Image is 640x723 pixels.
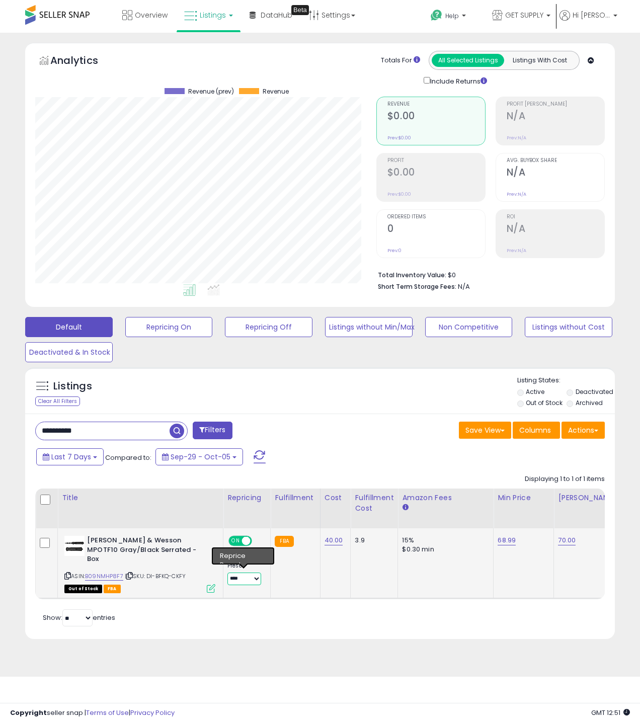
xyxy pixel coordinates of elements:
small: Prev: N/A [507,135,526,141]
h2: $0.00 [387,167,485,180]
span: OFF [251,537,267,545]
label: Active [526,387,544,396]
span: Profit [PERSON_NAME] [507,102,604,107]
span: GET SUPPLY [505,10,543,20]
span: Columns [519,425,551,435]
small: Prev: 0 [387,248,402,254]
h5: Listings [53,379,92,393]
img: 31xLu3bZVgL._SL40_.jpg [64,536,85,556]
button: Save View [459,422,511,439]
button: Filters [193,422,232,439]
button: Listings without Min/Max [325,317,413,337]
button: Columns [513,422,560,439]
span: FBA [104,585,121,593]
button: Deactivated & In Stock [25,342,113,362]
small: Prev: N/A [507,248,526,254]
small: Amazon Fees. [402,503,408,512]
a: Help [423,2,483,33]
b: Short Term Storage Fees: [378,282,456,291]
span: Compared to: [105,453,151,462]
h2: N/A [507,110,604,124]
span: | SKU: DI-BFKQ-CKFY [125,572,186,580]
span: Listings [200,10,226,20]
small: Prev: $0.00 [387,135,411,141]
div: Fulfillment Cost [355,493,393,514]
span: Show: entries [43,613,115,622]
b: [PERSON_NAME] & Wesson MPOTF10 Gray/Black Serrated - Box [87,536,209,567]
span: Overview [135,10,168,20]
h2: N/A [507,223,604,236]
span: Revenue [263,88,289,95]
button: Listings With Cost [504,54,576,67]
div: 3.9 [355,536,390,545]
div: Preset: [227,563,263,585]
div: Min Price [498,493,549,503]
span: Avg. Buybox Share [507,158,604,164]
div: Cost [325,493,347,503]
small: Prev: $0.00 [387,191,411,197]
a: B09NMHP8F7 [85,572,123,581]
div: Tooltip anchor [291,5,309,15]
label: Out of Stock [526,398,563,407]
button: Repricing On [125,317,213,337]
h2: N/A [507,167,604,180]
div: [PERSON_NAME] [558,493,618,503]
span: Ordered Items [387,214,485,220]
div: Title [62,493,219,503]
div: Include Returns [416,75,499,87]
button: Repricing Off [225,317,312,337]
div: Totals For [381,56,420,65]
button: Non Competitive [425,317,513,337]
b: Total Inventory Value: [378,271,446,279]
button: Default [25,317,113,337]
a: 70.00 [558,535,576,545]
p: Listing States: [517,376,615,385]
button: Listings without Cost [525,317,612,337]
span: Help [445,12,459,20]
button: Actions [562,422,605,439]
button: Last 7 Days [36,448,104,465]
div: Amazon Fees [402,493,489,503]
small: Prev: N/A [507,191,526,197]
div: Displaying 1 to 1 of 1 items [525,474,605,484]
a: Hi [PERSON_NAME] [559,10,617,33]
span: Sep-29 - Oct-05 [171,452,230,462]
small: FBA [275,536,293,547]
span: Profit [387,158,485,164]
a: 68.99 [498,535,516,545]
span: All listings that are currently out of stock and unavailable for purchase on Amazon [64,585,102,593]
div: 15% [402,536,486,545]
div: Fulfillment [275,493,315,503]
div: Amazon AI [227,551,263,560]
div: Clear All Filters [35,396,80,406]
span: DataHub [261,10,292,20]
div: $0.30 min [402,545,486,554]
button: Sep-29 - Oct-05 [155,448,243,465]
span: N/A [458,282,470,291]
span: Revenue (prev) [188,88,234,95]
span: ROI [507,214,604,220]
h2: 0 [387,223,485,236]
span: Last 7 Days [51,452,91,462]
a: 40.00 [325,535,343,545]
label: Archived [576,398,603,407]
span: ON [229,537,242,545]
li: $0 [378,268,597,280]
label: Deactivated [576,387,613,396]
i: Get Help [430,9,443,22]
span: Revenue [387,102,485,107]
div: ASIN: [64,536,215,592]
div: Repricing [227,493,266,503]
button: All Selected Listings [432,54,504,67]
span: Hi [PERSON_NAME] [573,10,610,20]
h5: Analytics [50,53,118,70]
h2: $0.00 [387,110,485,124]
